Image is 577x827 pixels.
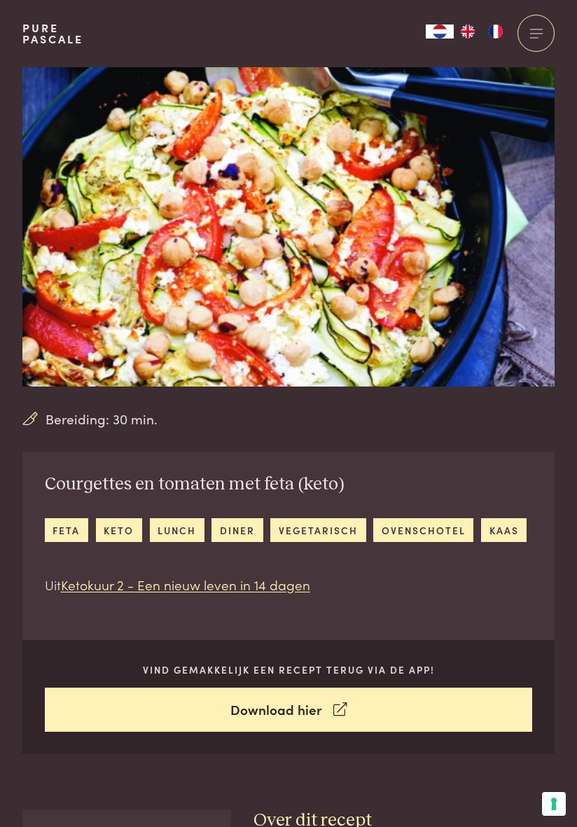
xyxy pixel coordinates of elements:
[45,662,533,677] p: Vind gemakkelijk een recept terug via de app!
[22,22,83,45] a: PurePascale
[454,25,482,39] a: EN
[22,67,555,387] img: Courgettes en tomaten met feta (keto)
[426,25,454,39] div: Language
[482,25,510,39] a: FR
[96,518,142,541] a: keto
[45,688,533,732] a: Download hier
[426,25,510,39] aside: Language selected: Nederlands
[542,792,566,816] button: Uw voorkeuren voor toestemming voor trackingtechnologieën
[61,575,310,594] a: Ketokuur 2 - Een nieuw leven in 14 dagen
[270,518,366,541] a: vegetarisch
[45,575,527,595] p: Uit
[150,518,204,541] a: lunch
[45,473,527,496] h2: Courgettes en tomaten met feta (keto)
[373,518,473,541] a: ovenschotel
[426,25,454,39] a: NL
[211,518,263,541] a: diner
[454,25,510,39] ul: Language list
[45,518,88,541] a: feta
[46,409,158,429] span: Bereiding: 30 min.
[481,518,527,541] a: kaas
